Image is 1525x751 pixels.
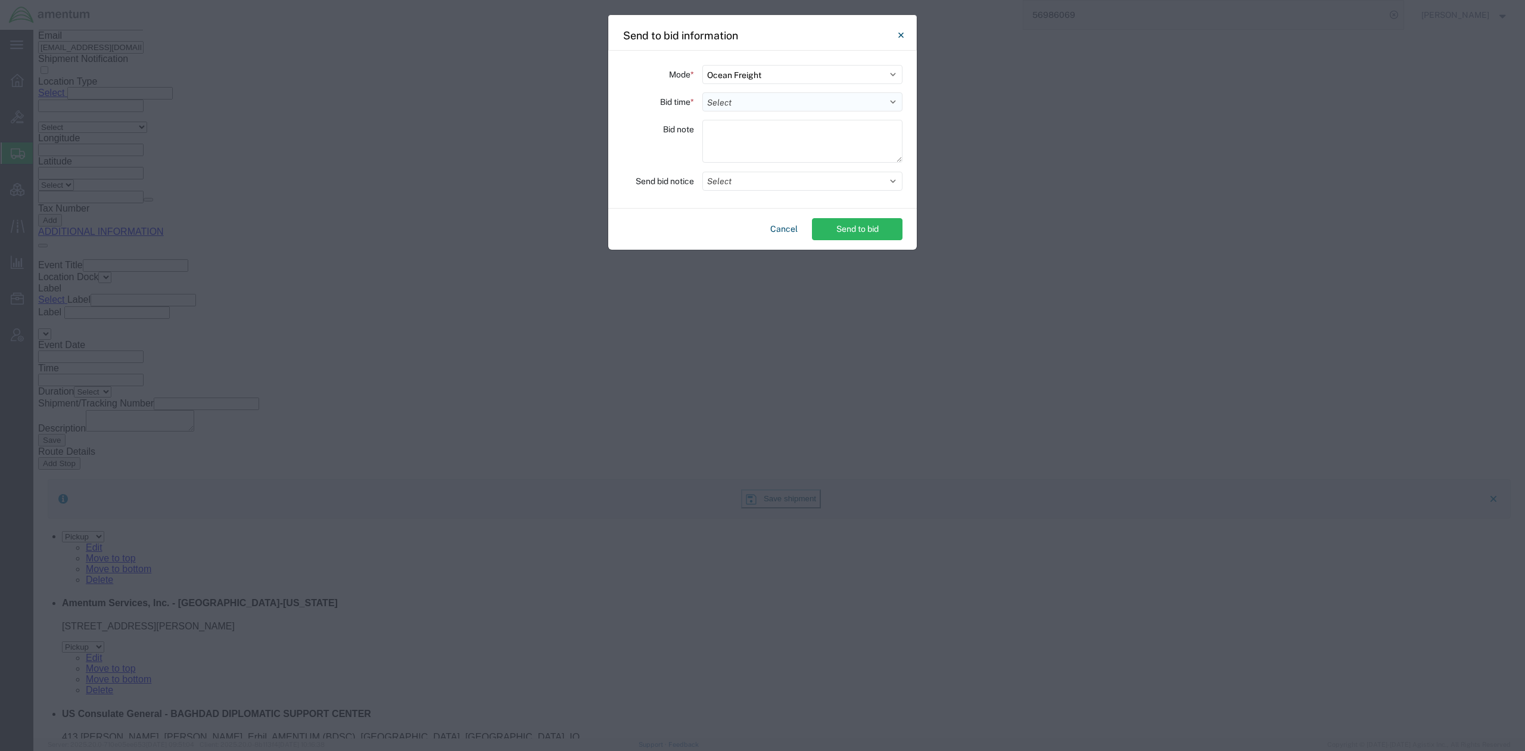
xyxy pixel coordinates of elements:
button: Cancel [765,218,802,240]
button: Close [889,23,913,47]
button: Select [702,172,902,191]
h4: Send to bid information [623,27,738,44]
label: Bid time [660,92,694,111]
button: Send to bid [812,218,902,240]
label: Send bid notice [636,172,694,191]
label: Bid note [663,120,694,139]
label: Mode [669,65,694,84]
